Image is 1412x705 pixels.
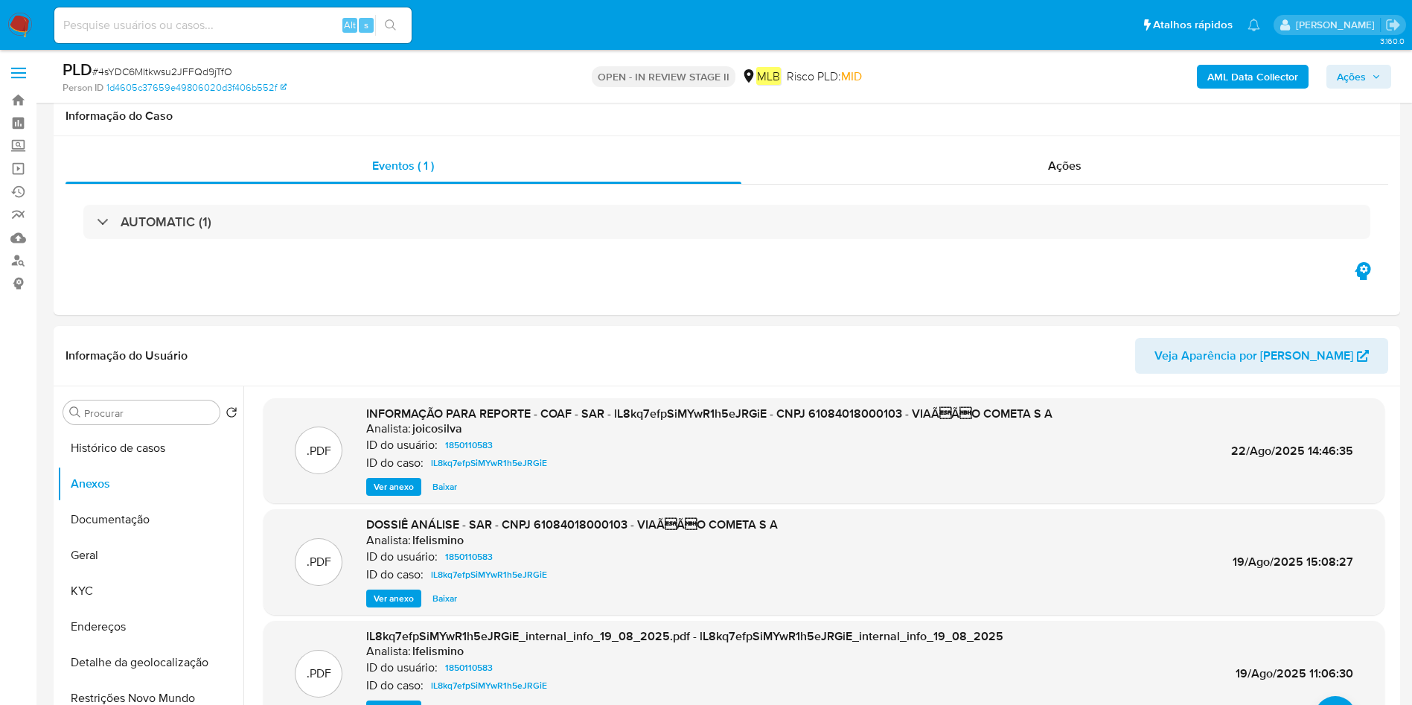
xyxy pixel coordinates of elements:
span: Risco PLD: [787,68,862,85]
a: 1850110583 [439,659,499,677]
div: AUTOMATIC (1) [83,205,1370,239]
input: Procurar [84,406,214,420]
p: OPEN - IN REVIEW STAGE II [592,66,735,87]
span: Ver anexo [374,479,414,494]
span: Ações [1048,157,1082,174]
span: 19/Ago/2025 11:06:30 [1236,665,1353,682]
p: ID do caso: [366,456,424,470]
span: s [364,18,368,32]
h6: joicosilva [412,421,462,436]
b: Person ID [63,81,103,95]
p: Analista: [366,533,411,548]
span: lL8kq7efpSiMYwR1h5eJRGiE [431,566,547,584]
a: lL8kq7efpSiMYwR1h5eJRGiE [425,454,553,472]
p: ID do usuário: [366,660,438,675]
button: AML Data Collector [1197,65,1309,89]
span: DOSSIÊ ANÁLISE - SAR - CNPJ 61084018000103 - VIAÃÃO COMETA S A [366,516,778,533]
p: ID do caso: [366,678,424,693]
p: .PDF [307,554,331,570]
button: Retornar ao pedido padrão [226,406,237,423]
p: .PDF [307,666,331,682]
p: juliane.miranda@mercadolivre.com [1296,18,1380,32]
button: Baixar [425,478,464,496]
span: Veja Aparência por [PERSON_NAME] [1154,338,1353,374]
a: Notificações [1248,19,1260,31]
span: lL8kq7efpSiMYwR1h5eJRGiE [431,454,547,472]
h6: lfelismino [412,644,464,659]
a: Sair [1385,17,1401,33]
button: Detalhe da geolocalização [57,645,243,680]
p: ID do caso: [366,567,424,582]
button: Anexos [57,466,243,502]
h3: AUTOMATIC (1) [121,214,211,230]
span: # 4sYDC6MItkwsu2JFFQd9jTfO [92,64,232,79]
p: ID do usuário: [366,549,438,564]
span: 22/Ago/2025 14:46:35 [1231,442,1353,459]
p: Analista: [366,421,411,436]
h1: Informação do Usuário [66,348,188,363]
button: Histórico de casos [57,430,243,466]
span: MID [841,68,862,85]
p: ID do usuário: [366,438,438,453]
span: INFORMAÇÃO PARA REPORTE - COAF - SAR - lL8kq7efpSiMYwR1h5eJRGiE - CNPJ 61084018000103 - VIAÃÃO ... [366,405,1052,422]
button: Ver anexo [366,590,421,607]
button: Geral [57,537,243,573]
span: Baixar [432,591,457,606]
p: .PDF [307,443,331,459]
h6: lfelismino [412,533,464,548]
button: KYC [57,573,243,609]
span: 19/Ago/2025 15:08:27 [1233,553,1353,570]
a: 1d4605c37659e49806020d3f406b552f [106,81,287,95]
button: Veja Aparência por [PERSON_NAME] [1135,338,1388,374]
a: lL8kq7efpSiMYwR1h5eJRGiE [425,677,553,695]
p: Analista: [366,644,411,659]
b: AML Data Collector [1207,65,1298,89]
button: Baixar [425,590,464,607]
button: Ver anexo [366,478,421,496]
span: 1850110583 [445,436,493,454]
span: Eventos ( 1 ) [372,157,434,174]
span: 1850110583 [445,659,493,677]
button: Endereços [57,609,243,645]
span: Atalhos rápidos [1153,17,1233,33]
span: Ver anexo [374,591,414,606]
button: Documentação [57,502,243,537]
a: 1850110583 [439,436,499,454]
a: lL8kq7efpSiMYwR1h5eJRGiE [425,566,553,584]
span: Alt [344,18,356,32]
span: Ações [1337,65,1366,89]
button: Procurar [69,406,81,418]
span: 1850110583 [445,548,493,566]
button: Ações [1326,65,1391,89]
em: MLB [756,67,781,85]
span: Baixar [432,479,457,494]
span: lL8kq7efpSiMYwR1h5eJRGiE [431,677,547,695]
button: search-icon [375,15,406,36]
a: 1850110583 [439,548,499,566]
input: Pesquise usuários ou casos... [54,16,412,35]
h1: Informação do Caso [66,109,1388,124]
span: lL8kq7efpSiMYwR1h5eJRGiE_internal_info_19_08_2025.pdf - lL8kq7efpSiMYwR1h5eJRGiE_internal_info_19... [366,628,1003,645]
b: PLD [63,57,92,81]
